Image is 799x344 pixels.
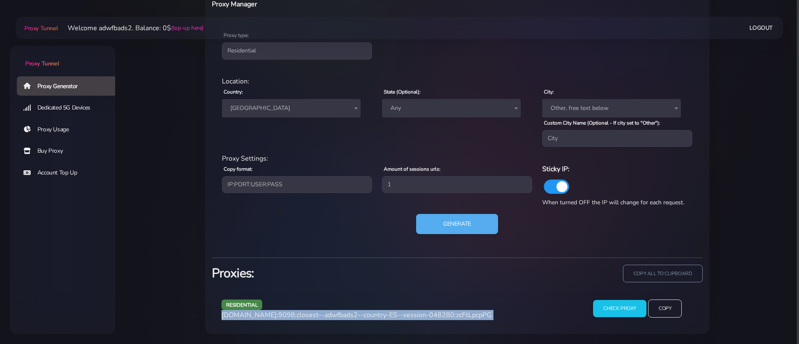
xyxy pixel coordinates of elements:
[212,265,452,282] h3: Proxies:
[416,214,498,234] button: Generate
[593,300,646,317] input: Check Proxy
[224,88,243,96] label: Country:
[25,60,59,68] span: Proxy Tunnel
[749,20,773,36] a: Logout
[382,99,521,117] span: Any
[547,102,676,114] span: Other, free text below
[217,76,698,86] div: Location:
[623,265,703,283] input: copy all to clipboard
[17,98,122,117] a: Dedicated 5G Devices
[542,130,692,147] input: City
[675,207,788,334] iframe: Webchat Widget
[171,23,203,32] a: (top-up here)
[542,99,681,117] span: Other, free text below
[222,310,492,320] span: [DOMAIN_NAME]:9098:closest--adwfbads2--country-ES--session-048280:zcFtLpcpPG
[17,141,122,161] a: Buy Proxy
[542,164,692,175] h6: Sticky IP:
[58,23,203,33] li: Welcome adwfbads2. Balance: 0$
[23,21,58,35] a: Proxy Tunnel
[544,119,660,127] label: Custom City Name (Optional - If city set to "Other"):
[648,300,682,318] input: Copy
[542,198,684,206] span: When turned OFF the IP will change for each request.
[222,99,361,117] span: Spain
[387,102,516,114] span: Any
[224,165,253,173] label: Copy format:
[222,300,263,310] span: residential
[17,76,122,96] a: Proxy Generator
[227,102,356,114] span: Spain
[384,165,440,173] label: Amount of sessions urls:
[384,88,421,96] label: State (Optional):
[24,24,58,32] span: Proxy Tunnel
[10,46,115,68] a: Proxy Tunnel
[17,163,122,182] a: Account Top Up
[544,88,554,96] label: City:
[217,154,698,164] div: Proxy Settings:
[17,120,122,139] a: Proxy Usage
